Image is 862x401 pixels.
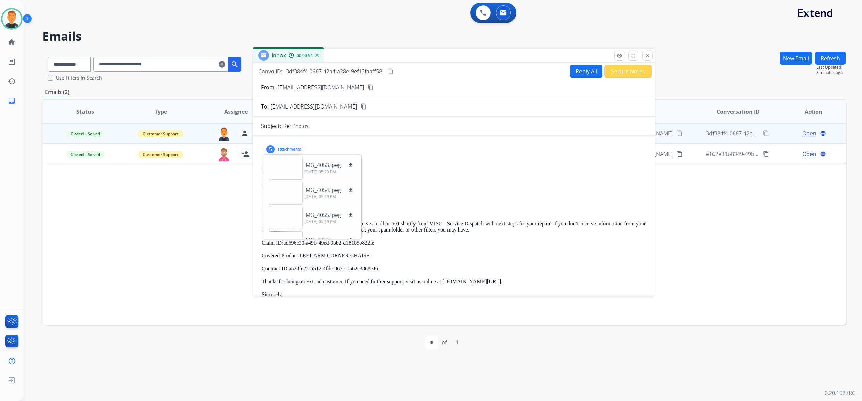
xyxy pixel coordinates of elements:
strong: Contract ID: [262,266,289,271]
mat-icon: search [231,60,239,68]
p: Sincerely, The Extend Customer Care Team [262,291,646,304]
mat-icon: fullscreen [630,53,636,59]
mat-icon: download [347,237,354,243]
mat-icon: history [8,77,16,85]
th: Action [770,100,846,123]
button: New Email [780,52,812,65]
span: Inbox [272,52,286,59]
button: Reply All [570,65,602,78]
p: [DATE] 05:29 PM [304,194,355,199]
p: IMG_4054.jpeg [304,186,341,194]
span: [EMAIL_ADDRESS][DOMAIN_NAME] [271,102,357,111]
p: Thanks for being an Extend customer. If you need further support, visit us online at [DOMAIN_NAME... [262,279,646,285]
mat-icon: language [820,151,826,157]
span: 3df384f4-0667-42a4-a28e-9ef13faaff58 [286,68,382,75]
span: 3df384f4-0667-42a4-a28e-9ef13faaff58 [706,130,802,137]
span: Last Updated: [816,65,846,70]
img: avatar [2,9,21,28]
button: Refresh [815,52,846,65]
img: agent-avatar [217,127,231,141]
p: IMG_4053.jpeg [304,161,341,169]
mat-icon: content_copy [368,84,374,90]
strong: Covered Product: [262,253,299,258]
span: Closed – Solved [67,130,104,137]
p: Let's get you back to what you love. You'll receive a call or text shortly from MISC - Service Di... [262,221,646,233]
span: 00:00:54 [297,53,313,58]
p: [EMAIL_ADDRESS][DOMAIN_NAME] [278,83,364,91]
span: Open [802,150,816,158]
mat-icon: content_copy [763,130,769,136]
mat-icon: home [8,38,16,46]
mat-icon: close [644,53,651,59]
mat-icon: content_copy [676,130,683,136]
p: ad696c30-a49b-49ed-9bb2-d181b5b822fe [262,240,646,246]
p: Convo ID: [258,67,283,75]
mat-icon: content_copy [387,68,393,74]
mat-icon: list_alt [8,58,16,66]
p: IMG_4055.jpeg [304,211,341,219]
span: Customer Support [139,130,183,137]
p: Emails (2) [42,88,72,96]
p: 0.20.1027RC [825,389,855,397]
p: IMG_4056.jpeg [304,236,341,244]
span: Assignee [224,107,248,116]
p: attachments [277,147,301,152]
span: Type [155,107,167,116]
span: Closed – Solved [67,151,104,158]
div: 1 [450,336,464,349]
p: [DATE] 05:29 PM [304,219,355,224]
mat-icon: download [347,187,354,193]
mat-icon: inbox [8,97,16,105]
div: Date: [262,181,646,188]
span: Open [802,129,816,137]
div: From: [262,165,646,172]
button: Secure Notes [604,65,652,78]
mat-icon: content_copy [676,151,683,157]
mat-icon: download [347,162,354,168]
a: a524fe22-5512-4fde-967c-c562c3868e46 [289,266,378,271]
mat-icon: person_add [241,150,250,158]
mat-icon: clear [219,60,225,68]
span: e162e3fb-8349-49b3-831b-6fd923fdd947 [706,150,808,158]
h2: Emails [42,30,846,43]
span: Conversation ID [717,107,760,116]
p: [DATE] 05:29 PM [304,169,355,175]
p: From: [261,83,276,91]
p: Subject: [261,122,281,130]
p: Hello [PERSON_NAME], [262,195,646,201]
mat-icon: download [347,212,354,218]
div: 5 [266,145,275,153]
div: To: [262,173,646,180]
span: 3 minutes ago [816,70,846,75]
p: LEFT ARM CORNER CHAISE [262,253,646,259]
p: To: [261,102,269,111]
p: Re: Photos [283,122,308,130]
mat-icon: remove_red_eye [616,53,622,59]
mat-icon: content_copy [361,103,367,110]
mat-icon: content_copy [763,151,769,157]
span: Status [76,107,94,116]
div: of [442,338,447,346]
p: Great news! Your claim has been approved! [262,208,646,214]
mat-icon: language [820,130,826,136]
strong: Claim ID: [262,240,283,246]
img: agent-avatar [217,147,231,161]
span: Customer Support [139,151,183,158]
label: Use Filters In Search [56,74,102,81]
mat-icon: person_remove [241,129,250,137]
